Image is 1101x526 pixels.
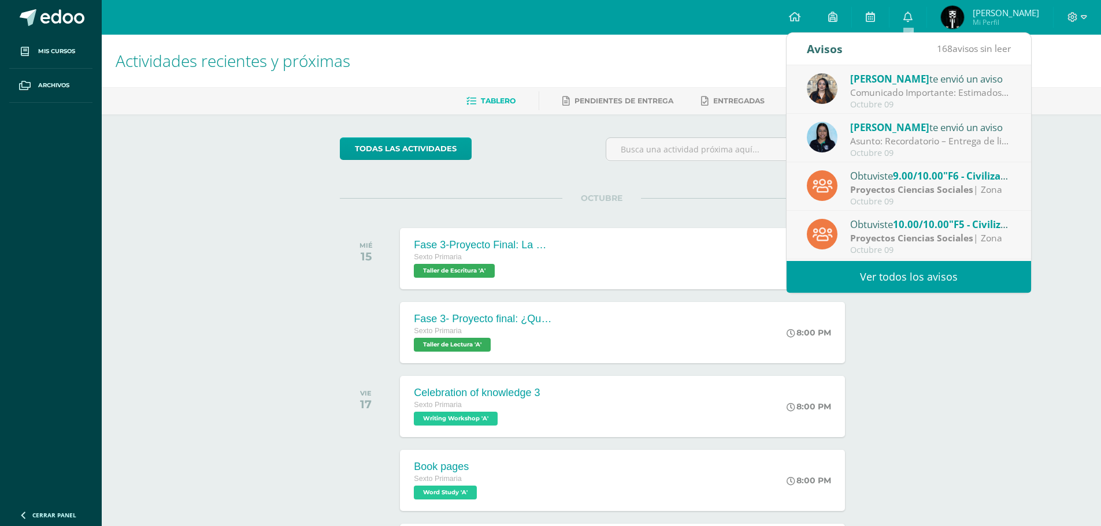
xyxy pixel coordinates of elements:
a: Archivos [9,69,92,103]
a: Mis cursos [9,35,92,69]
strong: Proyectos Ciencias Sociales [850,232,973,244]
div: Octubre 09 [850,100,1011,110]
span: Mi Perfil [973,17,1039,27]
span: Tablero [481,96,516,105]
a: Pendientes de entrega [562,92,673,110]
span: Writing Workshop 'A' [414,412,498,426]
span: Taller de Escritura 'A' [414,264,495,278]
span: OCTUBRE [562,193,641,203]
div: Fase 3- Proyecto final: ¿Qué historias necesitamos contar para que el mundo nunca olvide? [414,313,553,325]
div: 8:00 PM [787,401,831,412]
div: Obtuviste en [850,217,1011,232]
input: Busca una actividad próxima aquí... [606,138,862,161]
span: Entregadas [713,96,765,105]
a: todas las Actividades [340,137,472,160]
span: Archivos [38,81,69,90]
div: Asunto: Recordatorio – Entrega de libro de alquiler Matemática CONAMAT: Estimados padres de famil... [850,135,1011,148]
div: Avisos [807,33,843,65]
span: Sexto Primaria [414,475,462,483]
span: 168 [937,42,952,55]
span: Pendientes de entrega [574,96,673,105]
img: 1c2e75a0a924ffa84caa3ccf4b89f7cc.png [807,122,837,152]
div: Comunicado Importante: Estimados padres de familia: Un gusto saludarles. Envío información import... [850,86,1011,99]
div: te envió un aviso [850,71,1011,86]
span: [PERSON_NAME] [850,72,929,85]
span: Mis cursos [38,47,75,56]
div: MIÉ [359,241,373,249]
span: Sexto Primaria [414,401,462,409]
span: Word Study 'A' [414,486,477,499]
img: b28abd5fc8ba3844de867acb3a65f220.png [807,73,837,104]
span: "F6 - Civilización Romana" [943,169,1067,182]
div: Celebration of knowledge 3 [414,387,540,399]
div: te envió un aviso [850,120,1011,135]
span: Sexto Primaria [414,327,462,335]
div: Obtuviste en [850,168,1011,183]
span: avisos sin leer [937,42,1011,55]
span: Actividades recientes y próximas [116,50,350,72]
span: 9.00/10.00 [893,169,943,182]
a: Tablero [466,92,516,110]
div: Book pages [414,461,480,473]
a: Entregadas [701,92,765,110]
div: Octubre 09 [850,245,1011,255]
div: 17 [360,397,372,411]
span: Taller de Lectura 'A' [414,338,491,352]
div: Octubre 09 [850,148,1011,158]
a: Ver todos los avisos [787,261,1031,293]
div: | Zona [850,183,1011,196]
strong: Proyectos Ciencias Sociales [850,183,973,196]
div: 8:00 PM [787,475,831,486]
span: 10.00/10.00 [893,218,949,231]
div: Octubre 09 [850,197,1011,207]
div: VIE [360,389,372,397]
span: Cerrar panel [32,511,76,519]
span: [PERSON_NAME] [973,7,1039,18]
span: [PERSON_NAME] [850,121,929,134]
div: 8:00 PM [787,327,831,338]
img: 8b4d1e7cee2897ddf6f700ec04dc6a91.png [941,6,964,29]
div: 15 [359,249,373,263]
div: | Zona [850,232,1011,245]
div: Fase 3-Proyecto Final: La memoria tiene voz [414,239,553,251]
span: Sexto Primaria [414,253,462,261]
